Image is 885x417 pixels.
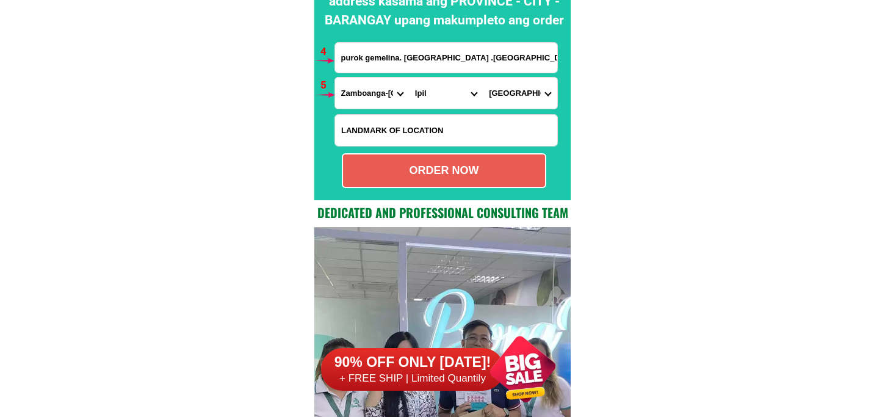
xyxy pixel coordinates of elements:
[321,354,504,372] h6: 90% OFF ONLY [DATE]!
[335,43,557,73] input: Input address
[409,78,483,109] select: Select district
[483,78,557,109] select: Select commune
[343,162,545,179] div: ORDER NOW
[335,115,557,146] input: Input LANDMARKOFLOCATION
[321,372,504,385] h6: + FREE SHIP | Limited Quantily
[320,78,334,93] h6: 5
[314,203,571,222] h2: Dedicated and professional consulting team
[320,44,334,60] h6: 4
[335,78,409,109] select: Select province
